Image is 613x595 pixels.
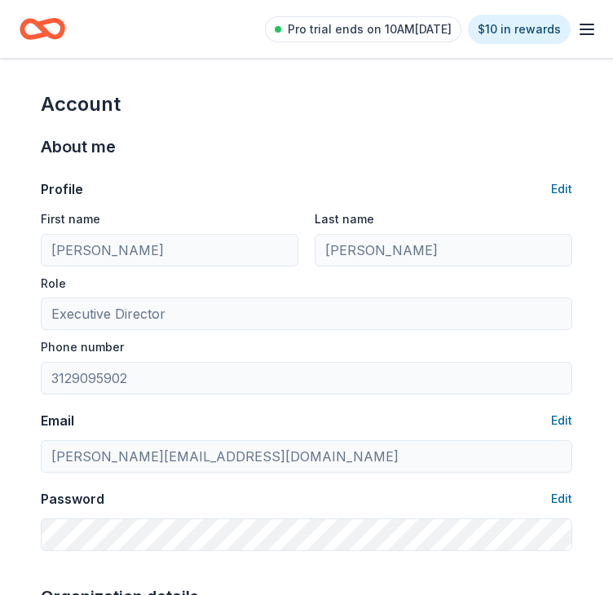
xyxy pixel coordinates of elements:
a: Home [20,10,65,48]
label: Last name [315,211,374,227]
a: $10 in rewards [468,15,571,44]
div: About me [41,134,572,160]
div: Profile [41,179,83,199]
div: Password [41,489,104,509]
label: Phone number [41,339,124,355]
span: Pro trial ends on 10AM[DATE] [288,20,452,39]
button: Edit [551,179,572,199]
div: Account [41,91,572,117]
div: Email [41,411,74,430]
button: Edit [551,411,572,430]
button: Edit [551,489,572,509]
a: Pro trial ends on 10AM[DATE] [265,16,461,42]
label: Role [41,275,66,292]
label: First name [41,211,100,227]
